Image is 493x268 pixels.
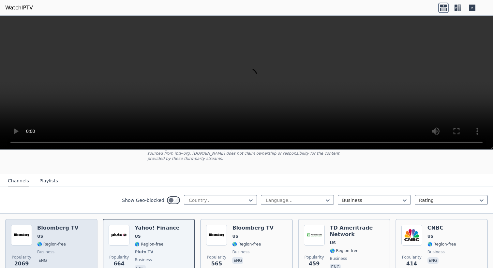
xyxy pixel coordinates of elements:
[135,234,141,239] span: US
[427,249,445,255] span: business
[11,225,32,246] img: Bloomberg TV
[305,255,324,260] span: Popularity
[135,249,153,255] span: Pluto TV
[37,257,48,264] p: eng
[401,225,422,246] img: CNBC
[8,175,29,187] button: Channels
[402,255,422,260] span: Popularity
[37,249,54,255] span: business
[147,146,346,161] p: [DOMAIN_NAME] does not host or serve any video content directly. All streams available here are s...
[232,257,243,264] p: eng
[304,225,325,246] img: TD Ameritrade Network
[330,240,336,246] span: US
[37,242,66,247] span: 🌎 Region-free
[232,249,249,255] span: business
[39,175,58,187] button: Playlists
[427,225,456,231] h6: CNBC
[135,225,179,231] h6: Yahoo! Finance
[206,225,227,246] img: Bloomberg TV
[5,4,33,12] a: WatchIPTV
[135,242,163,247] span: 🌎 Region-free
[14,260,29,268] span: 2069
[232,242,261,247] span: 🌎 Region-free
[174,151,190,156] a: iptv-org
[232,234,238,239] span: US
[330,256,347,261] span: business
[232,225,274,231] h6: Bloomberg TV
[207,255,226,260] span: Popularity
[406,260,417,268] span: 414
[330,225,384,238] h6: TD Ameritrade Network
[211,260,222,268] span: 565
[427,234,433,239] span: US
[427,257,439,264] p: eng
[113,260,124,268] span: 664
[309,260,320,268] span: 459
[330,248,359,253] span: 🌎 Region-free
[427,242,456,247] span: 🌎 Region-free
[37,225,79,231] h6: Bloomberg TV
[122,197,164,204] label: Show Geo-blocked
[37,234,43,239] span: US
[109,255,129,260] span: Popularity
[12,255,31,260] span: Popularity
[135,257,152,262] span: business
[109,225,129,246] img: Yahoo! Finance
